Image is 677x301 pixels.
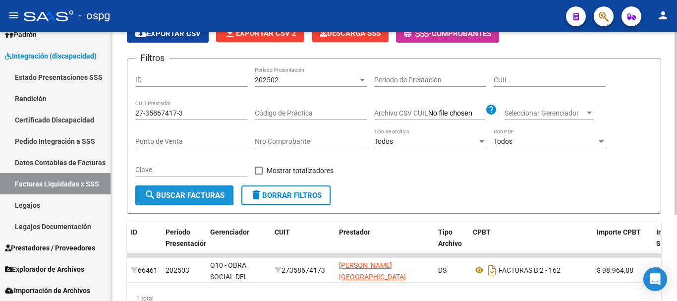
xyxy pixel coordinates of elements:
[135,29,201,38] span: Exportar CSV
[5,242,95,253] span: Prestadores / Proveedores
[135,185,233,205] button: Buscar Facturas
[241,185,331,205] button: Borrar Filtros
[339,261,406,281] span: [PERSON_NAME][GEOGRAPHIC_DATA]
[312,24,389,43] app-download-masive: Descarga masiva de comprobantes (adjuntos)
[127,222,162,265] datatable-header-cell: ID
[438,228,462,247] span: Tipo Archivo
[486,262,499,278] i: Descargar documento
[127,24,209,43] button: Exportar CSV
[597,266,633,274] span: $ 98.964,88
[5,51,97,61] span: Integración (discapacidad)
[494,137,512,145] span: Todos
[469,222,593,265] datatable-header-cell: CPBT
[255,76,279,84] span: 202502
[224,27,236,39] mat-icon: file_download
[428,109,485,118] input: Archivo CSV CUIL
[131,228,137,236] span: ID
[166,266,189,274] span: 202503
[438,266,447,274] span: DS
[250,191,322,200] span: Borrar Filtros
[312,24,389,42] button: Descarga SSS
[224,29,296,38] span: Exportar CSV 2
[78,5,110,27] span: - ospg
[657,9,669,21] mat-icon: person
[335,222,434,265] datatable-header-cell: Prestador
[597,228,641,236] span: Importe CPBT
[485,104,497,116] mat-icon: help
[505,109,585,118] span: Seleccionar Gerenciador
[135,27,147,39] mat-icon: cloud_download
[473,262,589,278] div: 2 - 162
[271,222,335,265] datatable-header-cell: CUIT
[5,264,84,275] span: Explorador de Archivos
[396,24,499,43] button: -Comprobantes
[5,285,90,296] span: Importación de Archivos
[144,189,156,201] mat-icon: search
[432,29,491,38] span: Comprobantes
[499,266,540,274] span: FACTURAS B:
[643,267,667,291] div: Open Intercom Messenger
[593,222,652,265] datatable-header-cell: Importe CPBT
[267,165,334,177] span: Mostrar totalizadores
[275,265,331,276] div: 27358674173
[206,222,271,265] datatable-header-cell: Gerenciador
[162,222,206,265] datatable-header-cell: Período Presentación
[135,51,169,65] h3: Filtros
[374,109,428,117] span: Archivo CSV CUIL
[275,228,290,236] span: CUIT
[434,222,469,265] datatable-header-cell: Tipo Archivo
[216,24,304,42] button: Exportar CSV 2
[473,228,491,236] span: CPBT
[339,228,370,236] span: Prestador
[210,228,249,236] span: Gerenciador
[320,29,381,38] span: Descarga SSS
[404,29,432,38] span: -
[5,29,37,40] span: Padrón
[250,189,262,201] mat-icon: delete
[374,137,393,145] span: Todos
[166,228,208,247] span: Período Presentación
[131,265,158,276] div: 66461
[8,9,20,21] mat-icon: menu
[144,191,225,200] span: Buscar Facturas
